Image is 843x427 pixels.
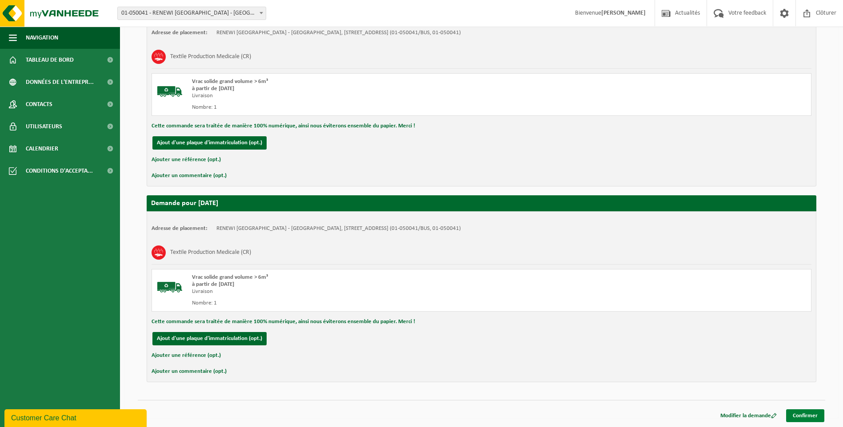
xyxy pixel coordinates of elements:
[152,332,267,345] button: Ajout d'une plaque d'immatriculation (opt.)
[151,200,218,207] strong: Demande pour [DATE]
[152,30,208,36] strong: Adresse de placement:
[192,274,268,280] span: Vrac solide grand volume > 6m³
[152,366,227,377] button: Ajouter un commentaire (opt.)
[192,79,268,84] span: Vrac solide grand volume > 6m³
[117,7,266,20] span: 01-050041 - RENEWI BELGIUM - SERAING - SERAING
[152,350,221,361] button: Ajouter une référence (opt.)
[152,170,227,182] button: Ajouter un commentaire (opt.)
[152,136,267,150] button: Ajout d'une plaque d'immatriculation (opt.)
[192,300,517,307] div: Nombre: 1
[156,274,183,300] img: BL-SO-LV.png
[601,10,646,16] strong: [PERSON_NAME]
[118,7,266,20] span: 01-050041 - RENEWI BELGIUM - SERAING - SERAING
[156,78,183,105] img: BL-SO-LV.png
[26,115,62,138] span: Utilisateurs
[152,120,415,132] button: Cette commande sera traitée de manière 100% numérique, ainsi nous éviterons ensemble du papier. M...
[4,407,148,427] iframe: chat widget
[26,93,52,115] span: Contacts
[192,288,517,295] div: Livraison
[192,281,234,287] strong: à partir de [DATE]
[786,409,824,422] a: Confirmer
[152,154,221,166] button: Ajouter une référence (opt.)
[192,104,517,111] div: Nombre: 1
[192,92,517,99] div: Livraison
[216,225,461,232] td: RENEWI [GEOGRAPHIC_DATA] - [GEOGRAPHIC_DATA], [STREET_ADDRESS] (01-050041/BUS, 01-050041)
[26,138,58,160] span: Calendrier
[714,409,783,422] a: Modifier la demande
[26,49,74,71] span: Tableau de bord
[152,225,208,231] strong: Adresse de placement:
[170,50,251,64] h3: Textile Production Medicale (CR)
[192,86,234,91] strong: à partir de [DATE]
[152,316,415,328] button: Cette commande sera traitée de manière 100% numérique, ainsi nous éviterons ensemble du papier. M...
[26,27,58,49] span: Navigation
[216,29,461,36] td: RENEWI [GEOGRAPHIC_DATA] - [GEOGRAPHIC_DATA], [STREET_ADDRESS] (01-050041/BUS, 01-050041)
[170,245,251,260] h3: Textile Production Medicale (CR)
[26,160,93,182] span: Conditions d'accepta...
[26,71,94,93] span: Données de l'entrepr...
